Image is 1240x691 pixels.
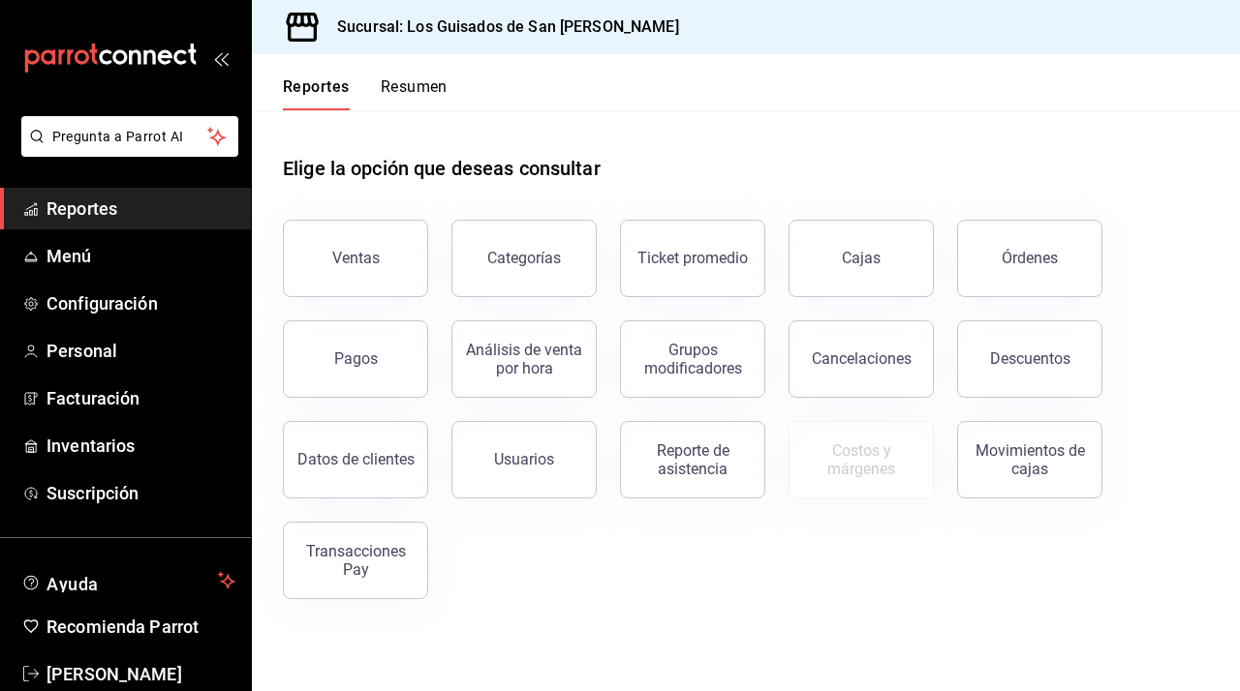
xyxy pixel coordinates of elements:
[957,320,1102,398] button: Descuentos
[46,385,235,411] span: Facturación
[620,320,765,398] button: Grupos modificadores
[620,421,765,498] button: Reporte de asistencia
[487,249,561,267] div: Categorías
[970,441,1090,478] div: Movimientos de cajas
[295,542,416,579] div: Transacciones Pay
[283,522,428,599] button: Transacciones Pay
[464,341,584,377] div: Análisis de venta por hora
[46,569,210,592] span: Ayuda
[381,77,448,110] button: Resumen
[1002,249,1058,267] div: Órdenes
[322,15,679,39] h3: Sucursal: Los Guisados de San [PERSON_NAME]
[334,349,378,368] div: Pagos
[283,220,428,297] button: Ventas
[283,77,350,110] button: Reportes
[46,195,235,222] span: Reportes
[46,290,235,316] span: Configuración
[637,249,748,267] div: Ticket promedio
[46,614,235,640] span: Recomienda Parrot
[451,421,597,498] button: Usuarios
[283,154,601,183] h1: Elige la opción que deseas consultar
[842,247,882,270] div: Cajas
[283,421,428,498] button: Datos de clientes
[332,249,380,267] div: Ventas
[283,320,428,398] button: Pagos
[812,349,912,368] div: Cancelaciones
[46,661,235,687] span: [PERSON_NAME]
[633,341,753,377] div: Grupos modificadores
[494,450,554,468] div: Usuarios
[297,450,415,468] div: Datos de clientes
[46,433,235,459] span: Inventarios
[14,140,238,161] a: Pregunta a Parrot AI
[46,243,235,269] span: Menú
[52,127,208,147] span: Pregunta a Parrot AI
[283,77,448,110] div: navigation tabs
[451,320,597,398] button: Análisis de venta por hora
[21,116,238,157] button: Pregunta a Parrot AI
[789,421,934,498] button: Contrata inventarios para ver este reporte
[46,338,235,364] span: Personal
[213,50,229,66] button: open_drawer_menu
[990,349,1070,368] div: Descuentos
[957,220,1102,297] button: Órdenes
[801,441,921,478] div: Costos y márgenes
[789,320,934,398] button: Cancelaciones
[789,220,934,297] a: Cajas
[451,220,597,297] button: Categorías
[633,441,753,478] div: Reporte de asistencia
[620,220,765,297] button: Ticket promedio
[46,480,235,506] span: Suscripción
[957,421,1102,498] button: Movimientos de cajas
